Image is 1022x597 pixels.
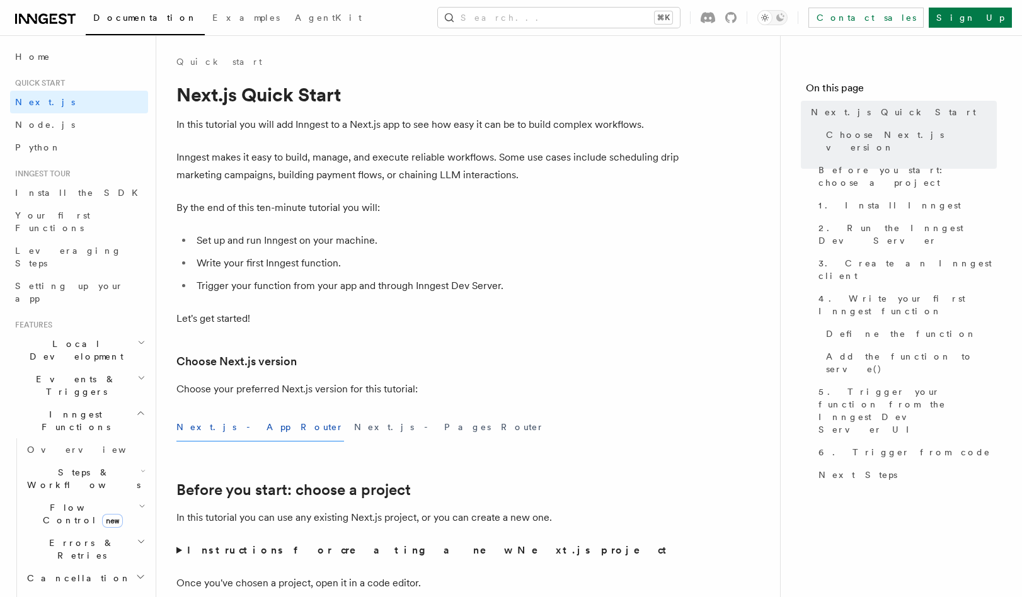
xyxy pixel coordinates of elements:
[10,320,52,330] span: Features
[811,106,976,118] span: Next.js Quick Start
[10,368,148,403] button: Events & Triggers
[806,81,997,101] h4: On this page
[93,13,197,23] span: Documentation
[826,327,977,340] span: Define the function
[15,281,123,304] span: Setting up your app
[821,123,997,159] a: Choose Next.js version
[818,199,961,212] span: 1. Install Inngest
[813,441,997,463] a: 6. Trigger from code
[813,463,997,486] a: Next Steps
[176,310,680,327] p: Let's get started!
[15,210,90,233] span: Your first Functions
[176,353,297,370] a: Choose Next.js version
[818,164,997,189] span: Before you start: choose a project
[22,572,131,584] span: Cancellation
[176,55,262,68] a: Quick start
[193,254,680,272] li: Write your first Inngest function.
[10,45,148,68] a: Home
[176,509,680,526] p: In this tutorial you can use any existing Next.js project, or you can create a new one.
[821,345,997,380] a: Add the function to serve()
[10,113,148,136] a: Node.js
[806,101,997,123] a: Next.js Quick Start
[818,385,997,436] span: 5. Trigger your function from the Inngest Dev Server UI
[813,159,997,194] a: Before you start: choose a project
[10,275,148,310] a: Setting up your app
[212,13,280,23] span: Examples
[22,537,137,562] span: Errors & Retries
[15,120,75,130] span: Node.js
[15,142,61,152] span: Python
[176,199,680,217] p: By the end of this ten-minute tutorial you will:
[10,333,148,368] button: Local Development
[813,252,997,287] a: 3. Create an Inngest client
[15,50,50,63] span: Home
[438,8,680,28] button: Search...⌘K
[10,338,137,363] span: Local Development
[176,481,411,499] a: Before you start: choose a project
[176,83,680,106] h1: Next.js Quick Start
[10,78,65,88] span: Quick start
[10,408,136,433] span: Inngest Functions
[818,292,997,317] span: 4. Write your first Inngest function
[193,232,680,249] li: Set up and run Inngest on your machine.
[22,501,139,526] span: Flow Control
[808,8,924,28] a: Contact sales
[929,8,1012,28] a: Sign Up
[102,514,123,528] span: new
[22,567,148,589] button: Cancellation
[10,169,71,179] span: Inngest tour
[176,542,680,559] summary: Instructions for creating a new Next.js project
[10,181,148,204] a: Install the SDK
[22,438,148,461] a: Overview
[22,496,148,532] button: Flow Controlnew
[813,380,997,441] a: 5. Trigger your function from the Inngest Dev Server UI
[176,116,680,134] p: In this tutorial you will add Inngest to a Next.js app to see how easy it can be to build complex...
[10,204,148,239] a: Your first Functions
[295,13,362,23] span: AgentKit
[22,532,148,567] button: Errors & Retries
[176,574,680,592] p: Once you've chosen a project, open it in a code editor.
[10,91,148,113] a: Next.js
[655,11,672,24] kbd: ⌘K
[826,350,997,375] span: Add the function to serve()
[176,380,680,398] p: Choose your preferred Next.js version for this tutorial:
[193,277,680,295] li: Trigger your function from your app and through Inngest Dev Server.
[813,287,997,322] a: 4. Write your first Inngest function
[826,128,997,154] span: Choose Next.js version
[10,403,148,438] button: Inngest Functions
[818,257,997,282] span: 3. Create an Inngest client
[10,239,148,275] a: Leveraging Steps
[86,4,205,35] a: Documentation
[813,217,997,252] a: 2. Run the Inngest Dev Server
[205,4,287,34] a: Examples
[354,413,544,441] button: Next.js - Pages Router
[15,246,122,268] span: Leveraging Steps
[10,373,137,398] span: Events & Triggers
[22,461,148,496] button: Steps & Workflows
[757,10,788,25] button: Toggle dark mode
[10,136,148,159] a: Python
[813,194,997,217] a: 1. Install Inngest
[818,469,897,481] span: Next Steps
[821,322,997,345] a: Define the function
[176,413,344,441] button: Next.js - App Router
[818,446,990,458] span: 6. Trigger from code
[15,97,75,107] span: Next.js
[287,4,369,34] a: AgentKit
[176,149,680,184] p: Inngest makes it easy to build, manage, and execute reliable workflows. Some use cases include sc...
[15,188,146,198] span: Install the SDK
[27,445,157,455] span: Overview
[187,544,672,556] strong: Instructions for creating a new Next.js project
[818,222,997,247] span: 2. Run the Inngest Dev Server
[22,466,141,491] span: Steps & Workflows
